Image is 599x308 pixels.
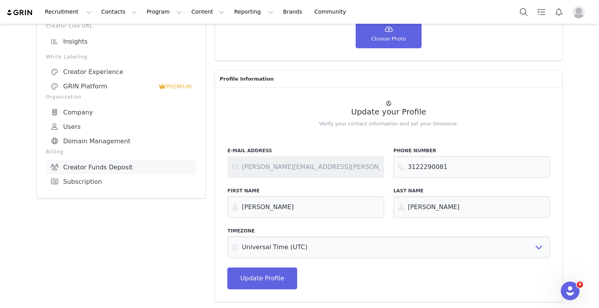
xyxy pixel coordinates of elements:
[393,187,550,194] label: Last Name
[46,65,196,79] a: Creator Experience
[550,3,567,21] button: Notifications
[51,83,158,90] div: GRIN Platform
[393,156,550,178] input: Phone Number
[46,174,196,189] a: Subscription
[310,3,354,21] a: Community
[166,83,192,90] span: PREMIUM
[240,274,284,283] span: Update Profile
[97,3,142,21] button: Contacts
[51,68,191,76] div: Creator Experience
[227,227,550,234] label: Timezone
[572,6,585,18] img: placeholder-profile.jpg
[46,120,196,134] a: Users
[46,148,196,155] p: Billing
[46,134,196,148] a: Domain Management
[46,105,196,120] a: Company
[46,79,196,93] a: GRIN Platform PREMIUM
[227,236,550,258] select: Select Timezone
[46,93,196,100] p: Organization
[393,196,550,218] input: Last Name
[371,35,406,43] span: Choose Photo
[229,3,278,21] button: Reporting
[393,147,550,154] label: Phone Number
[568,6,593,18] button: Profile
[6,9,34,16] img: grin logo
[46,53,196,60] p: White Labeling
[227,147,384,154] label: E-Mail Address
[227,196,384,218] input: First Name
[40,3,96,21] button: Recruitment
[227,156,384,178] input: Contact support or your account administrator to change your email address
[46,34,196,49] a: Insights
[227,107,550,116] h2: Update your Profile
[227,268,297,289] button: Update Profile
[46,160,196,174] a: Creator Funds Deposit
[278,3,309,21] a: Brands
[515,3,532,21] button: Search
[561,282,580,300] iframe: Intercom live chat
[533,3,550,21] a: Tasks
[227,120,550,128] p: Verify your contact information and set your timezone.
[46,23,196,30] p: Creator Live URL
[227,187,384,194] label: First Name
[577,282,583,288] span: 9
[187,3,229,21] button: Content
[142,3,186,21] button: Program
[220,75,274,83] span: Profile Information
